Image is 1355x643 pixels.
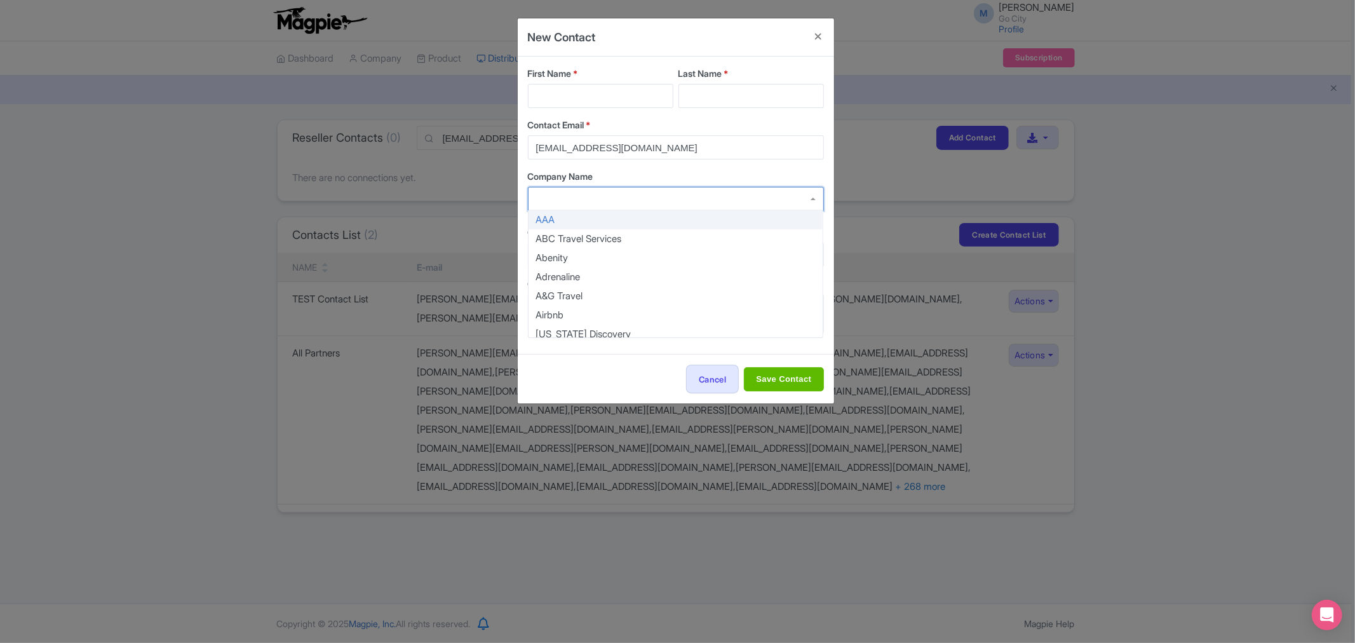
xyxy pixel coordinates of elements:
[528,68,572,79] span: First Name
[529,287,823,306] div: A&G Travel
[744,367,823,391] input: Save Contact
[686,365,739,393] button: Cancel
[528,29,596,46] h4: New Contact
[529,306,823,325] div: Airbnb
[528,171,593,182] span: Company Name
[804,18,834,55] button: Close
[528,119,584,130] span: Contact Email
[529,248,823,267] div: Abenity
[1312,600,1342,630] div: Open Intercom Messenger
[529,229,823,248] div: ABC Travel Services
[678,68,722,79] span: Last Name
[529,267,823,287] div: Adrenaline
[529,325,823,344] div: [US_STATE] Discovery
[529,210,823,229] div: AAA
